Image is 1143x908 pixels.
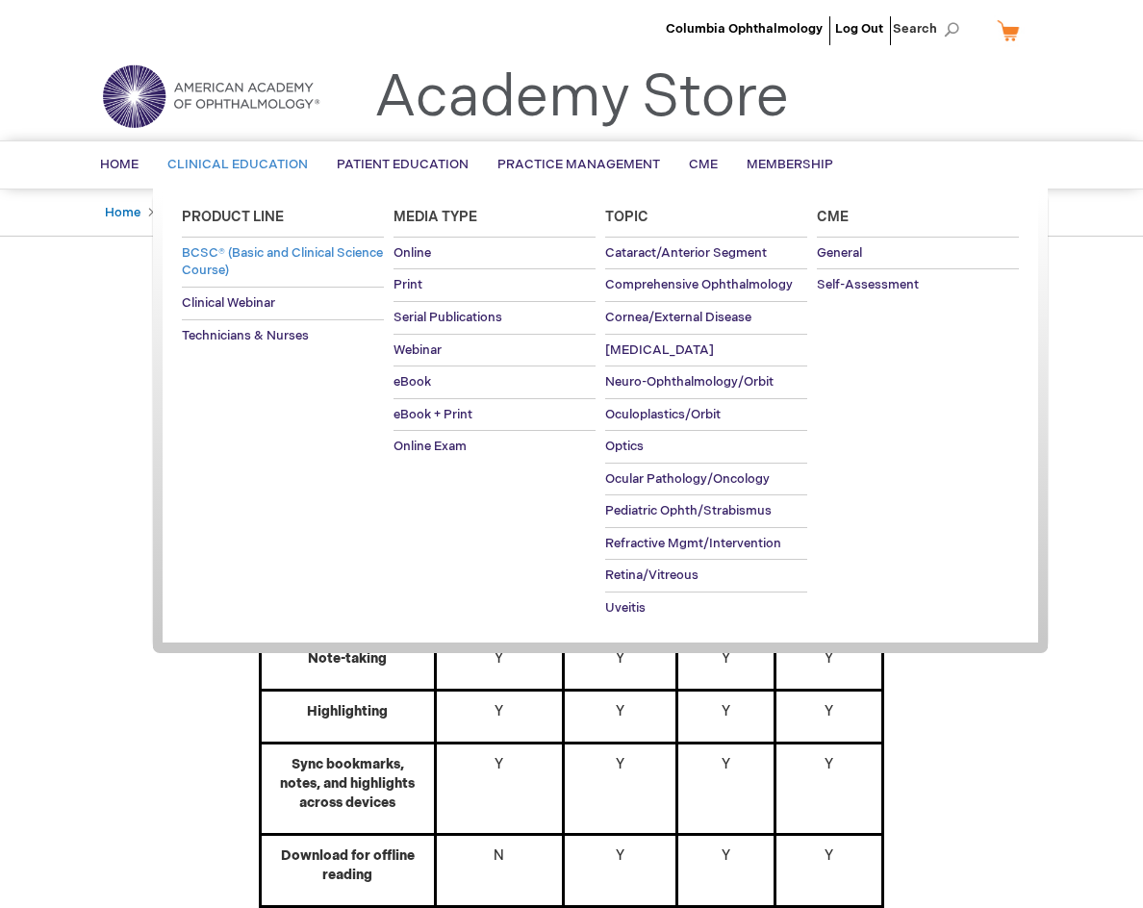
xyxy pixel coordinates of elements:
span: Oculoplastics/Orbit [605,407,721,422]
strong: Note-taking [308,650,387,667]
span: Home [100,157,139,172]
p: Y [688,649,764,668]
span: Ocular Pathology/Oncology [605,471,770,487]
span: Cme [817,209,849,225]
span: Media Type [394,209,477,225]
p: Y [688,755,764,774]
span: Uveitis [605,600,646,616]
a: Columbia Ophthalmology [666,21,823,37]
p: Y [446,755,552,774]
a: Home [105,205,140,220]
p: Y [786,755,872,774]
span: Technicians & Nurses [182,328,309,343]
span: Neuro-Ophthalmology/Orbit [605,374,774,390]
span: Practice Management [497,157,660,172]
span: Membership [747,157,833,172]
p: Y [786,702,872,721]
span: eBook + Print [394,407,472,422]
a: Log Out [835,21,883,37]
span: General [817,245,862,261]
span: Search [893,10,966,48]
span: Refractive Mgmt/Intervention [605,536,781,551]
span: Clinical Education [167,157,308,172]
span: Clinical Webinar [182,295,275,311]
p: N [446,846,552,866]
p: Y [574,702,666,721]
span: CME [689,157,718,172]
span: Online [394,245,431,261]
strong: Highlighting [307,703,388,719]
span: [MEDICAL_DATA] [605,342,714,358]
span: Product Line [182,209,284,225]
span: Self-Assessment [817,277,919,292]
p: Y [446,649,552,668]
p: Y [574,846,666,866]
span: Print [394,277,422,292]
span: Retina/Vitreous [605,567,698,583]
p: Y [786,649,872,668]
p: Y [574,755,666,774]
strong: Download for offline reading [281,847,415,883]
span: BCSC® (Basic and Clinical Science Course) [182,245,383,279]
span: Topic [605,209,648,225]
span: eBook [394,374,431,390]
strong: Sync bookmarks, notes, and highlights across devices [280,756,415,811]
span: Online Exam [394,439,467,454]
p: Y [786,846,872,866]
span: Optics [605,439,644,454]
span: Cornea/External Disease [605,310,751,325]
p: Y [688,846,764,866]
span: Serial Publications [394,310,502,325]
span: Webinar [394,342,442,358]
p: Y [688,702,764,721]
a: Academy Store [374,63,789,133]
span: Patient Education [337,157,469,172]
span: Cataract/Anterior Segment [605,245,767,261]
p: Y [446,702,552,721]
span: Pediatric Ophth/Strabismus [605,503,772,518]
span: Comprehensive Ophthalmology [605,277,793,292]
p: Y [574,649,666,668]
